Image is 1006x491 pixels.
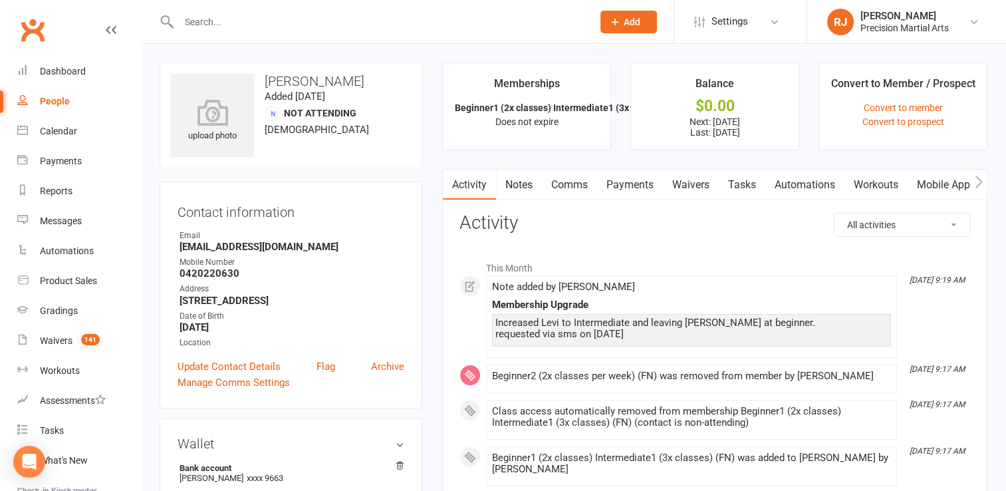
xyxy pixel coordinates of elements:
a: Gradings [17,296,140,326]
strong: [EMAIL_ADDRESS][DOMAIN_NAME] [180,241,404,253]
a: Activity [443,170,496,200]
div: Reports [40,186,72,196]
div: Workouts [40,365,80,376]
i: [DATE] 9:19 AM [910,275,965,285]
a: What's New [17,446,140,476]
span: Not Attending [284,108,356,118]
div: [PERSON_NAME] [860,10,949,22]
div: Convert to Member / Prospect [831,75,975,99]
span: Settings [711,7,748,37]
div: Messages [40,216,82,226]
a: Payments [17,146,140,176]
a: Tasks [719,170,765,200]
i: [DATE] 9:17 AM [910,400,965,409]
strong: Beginner1 (2x classes) Intermediate1 (3x c... [455,102,644,113]
strong: [STREET_ADDRESS] [180,295,404,307]
div: Mobile Number [180,256,404,269]
a: Mobile App [908,170,979,200]
h3: Wallet [178,436,404,451]
div: Tasks [40,425,64,436]
div: Email [180,230,404,242]
time: Added [DATE] [265,90,325,102]
span: Does not expire [495,116,559,127]
div: Precision Martial Arts [860,22,949,34]
a: Tasks [17,416,140,446]
a: Manage Comms Settings [178,375,290,391]
i: [DATE] 9:17 AM [910,365,965,374]
div: Increased Levi to Intermediate and leaving [PERSON_NAME] at beginner. requested via sms on [DATE] [495,317,888,340]
div: People [40,96,70,106]
span: xxxx 9663 [247,473,283,483]
div: Class access automatically removed from membership Beginner1 (2x classes) Intermediate1 (3x class... [492,406,891,428]
h3: Activity [459,213,970,234]
li: [PERSON_NAME] [178,461,404,485]
a: Waivers 141 [17,326,140,356]
div: Dashboard [40,66,86,77]
input: Search... [175,13,583,31]
a: Flag [316,359,335,375]
div: Automations [40,245,94,256]
span: Add [624,17,640,27]
a: Archive [371,359,404,375]
div: Memberships [494,75,560,99]
h3: [PERSON_NAME] [171,74,411,88]
a: Convert to prospect [862,116,943,127]
span: [DEMOGRAPHIC_DATA] [265,124,369,136]
a: Waivers [663,170,719,200]
a: Reports [17,176,140,206]
div: What's New [40,455,88,466]
div: Location [180,337,404,349]
button: Add [600,11,657,33]
strong: Bank account [180,463,398,473]
div: Balance [695,75,734,99]
div: Date of Birth [180,310,404,323]
div: RJ [827,9,854,35]
a: Automations [765,170,844,200]
div: Calendar [40,126,77,136]
a: Convert to member [863,102,942,113]
span: 141 [81,334,100,345]
a: Calendar [17,116,140,146]
div: Product Sales [40,275,97,286]
a: Comms [542,170,597,200]
div: Open Intercom Messenger [13,446,45,478]
div: Beginner2 (2x classes per week) (FN) was removed from member by [PERSON_NAME] [492,371,891,382]
strong: 0420220630 [180,267,404,279]
a: Automations [17,236,140,266]
a: Workouts [17,356,140,386]
div: Assessments [40,395,106,406]
a: Dashboard [17,57,140,86]
div: upload photo [171,99,254,143]
div: Waivers [40,335,72,346]
p: Next: [DATE] Last: [DATE] [643,116,787,138]
h3: Contact information [178,200,404,220]
a: Update Contact Details [178,359,281,375]
a: Assessments [17,386,140,416]
div: Address [180,283,404,295]
li: This Month [459,254,970,275]
i: [DATE] 9:17 AM [910,446,965,456]
div: $0.00 [643,99,787,113]
div: Beginner1 (2x classes) Intermediate1 (3x classes) (FN) was added to [PERSON_NAME] by [PERSON_NAME] [492,452,891,475]
div: Note added by [PERSON_NAME] [492,281,891,293]
a: Notes [496,170,542,200]
strong: [DATE] [180,321,404,333]
a: Clubworx [16,13,49,47]
a: Workouts [844,170,908,200]
div: Membership Upgrade [492,299,891,311]
a: Payments [597,170,663,200]
div: Payments [40,156,82,166]
a: People [17,86,140,116]
a: Product Sales [17,266,140,296]
a: Messages [17,206,140,236]
div: Gradings [40,305,78,316]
